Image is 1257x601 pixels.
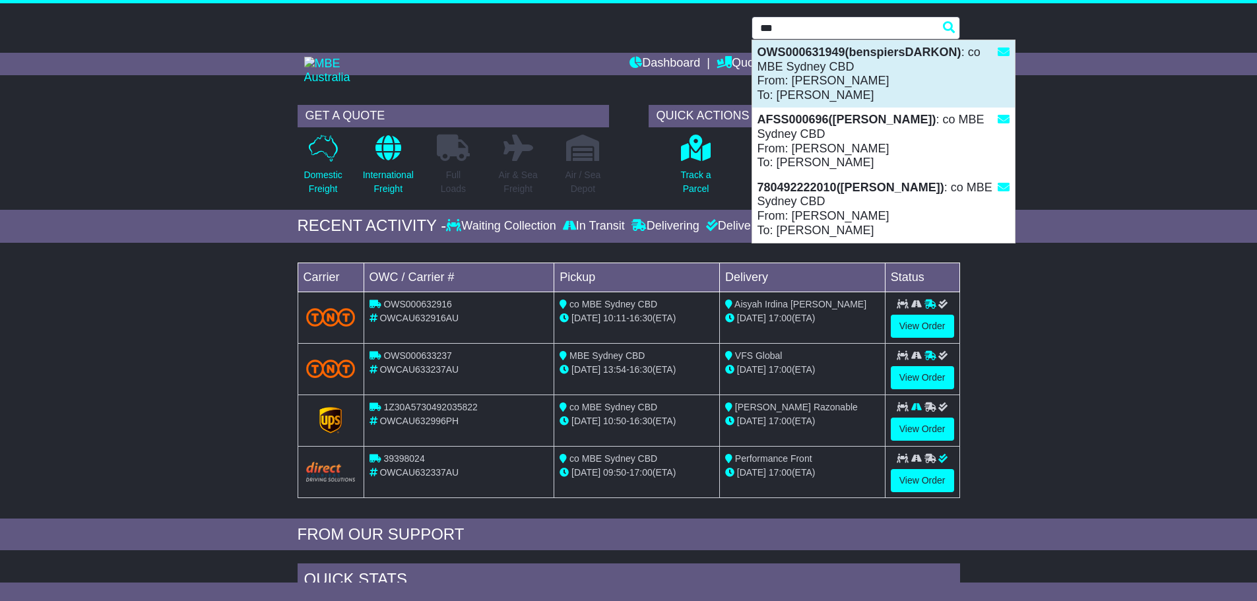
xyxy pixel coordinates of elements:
div: RECENT ACTIVITY - [298,216,447,236]
strong: 780492222010([PERSON_NAME]) [757,181,944,194]
td: Status [885,263,959,292]
span: MBE Sydney CBD [569,350,645,361]
span: OWS000632916 [383,299,452,309]
a: Quote/Book [717,53,794,75]
p: Full Loads [437,168,470,196]
a: View Order [891,366,954,389]
td: Carrier [298,263,364,292]
div: Waiting Collection [446,219,559,234]
p: Track a Parcel [680,168,711,196]
td: Pickup [554,263,720,292]
span: [DATE] [571,416,600,426]
div: FROM OUR SUPPORT [298,525,960,544]
span: [DATE] [571,364,600,375]
span: 09:50 [603,467,626,478]
div: Quick Stats [298,563,960,599]
a: InternationalFreight [362,134,414,203]
div: - (ETA) [560,414,714,428]
span: [DATE] [737,467,766,478]
p: International Freight [363,168,414,196]
div: QUICK ACTIONS [649,105,960,127]
span: VFS Global [735,350,783,361]
span: [DATE] [737,364,766,375]
span: [DATE] [571,313,600,323]
div: Delivering [628,219,703,234]
span: 10:11 [603,313,626,323]
img: TNT_Domestic.png [306,308,356,326]
span: Performance Front [735,453,812,464]
img: TNT_Domestic.png [306,360,356,377]
div: (ETA) [725,414,880,428]
span: OWCAU632996PH [379,416,459,426]
p: Domestic Freight [304,168,342,196]
span: 17:00 [769,364,792,375]
a: DomesticFreight [303,134,342,203]
span: OWCAU633237AU [379,364,459,375]
span: OWS000633237 [383,350,452,361]
span: [DATE] [737,416,766,426]
span: 39398024 [383,453,424,464]
a: View Order [891,469,954,492]
span: co MBE Sydney CBD [569,299,657,309]
div: (ETA) [725,363,880,377]
span: [DATE] [571,467,600,478]
td: Delivery [719,263,885,292]
strong: OWS000631949(benspiersDARKON) [757,46,961,59]
span: 10:50 [603,416,626,426]
div: Delivered [703,219,768,234]
a: View Order [891,315,954,338]
strong: AFSS000696([PERSON_NAME]) [757,113,936,126]
a: Dashboard [629,53,700,75]
div: - (ETA) [560,466,714,480]
span: OWCAU632916AU [379,313,459,323]
span: 13:54 [603,364,626,375]
span: 17:00 [769,416,792,426]
div: GET A QUOTE [298,105,609,127]
img: Direct.png [306,462,356,482]
span: 16:30 [629,364,653,375]
div: : co MBE Sydney CBD From: [PERSON_NAME] To: [PERSON_NAME] [752,40,1015,108]
div: - (ETA) [560,363,714,377]
a: Track aParcel [680,134,711,203]
span: 17:00 [769,313,792,323]
span: 16:30 [629,313,653,323]
div: - (ETA) [560,311,714,325]
div: : co MBE Sydney CBD From: [PERSON_NAME] To: [PERSON_NAME] [752,108,1015,175]
span: OWCAU632337AU [379,467,459,478]
td: OWC / Carrier # [364,263,554,292]
span: 16:30 [629,416,653,426]
span: 17:00 [629,467,653,478]
span: co MBE Sydney CBD [569,453,657,464]
div: In Transit [560,219,628,234]
span: co MBE Sydney CBD [569,402,657,412]
span: [PERSON_NAME] Razonable [735,402,858,412]
div: (ETA) [725,311,880,325]
img: GetCarrierServiceLogo [319,407,342,433]
p: Air & Sea Freight [499,168,538,196]
span: 1Z30A5730492035822 [383,402,477,412]
span: Aisyah Irdina [PERSON_NAME] [734,299,866,309]
a: View Order [891,418,954,441]
p: Air / Sea Depot [565,168,601,196]
div: (ETA) [725,466,880,480]
span: 17:00 [769,467,792,478]
div: : co MBE Sydney CBD From: [PERSON_NAME] To: [PERSON_NAME] [752,175,1015,243]
span: [DATE] [737,313,766,323]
